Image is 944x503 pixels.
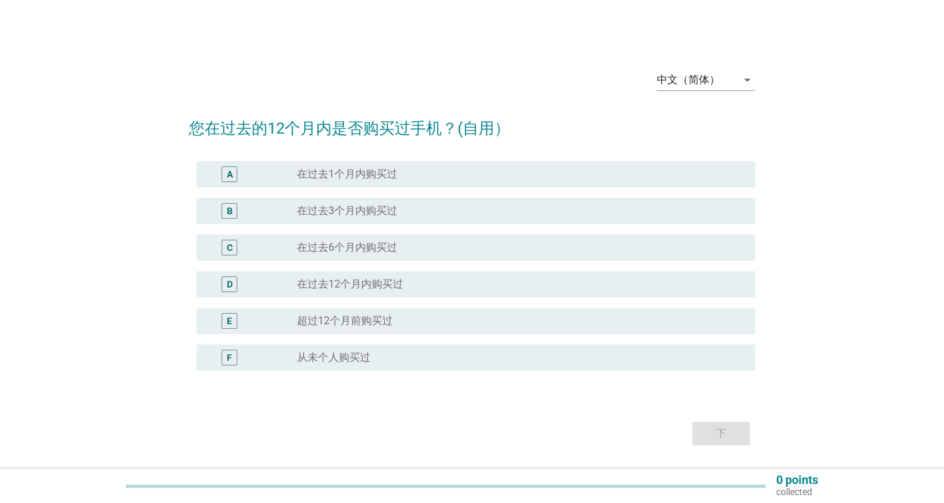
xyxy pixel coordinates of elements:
[776,474,818,486] p: 0 points
[297,241,397,254] label: 在过去6个月内购买过
[739,72,755,88] i: arrow_drop_down
[776,486,818,498] p: collected
[297,351,370,364] label: 从未个人购买过
[297,314,393,327] label: 超过12个月前购买过
[189,103,755,140] h2: 您在过去的12个月内是否购买过手机？(自用）
[657,74,720,86] div: 中文（简体）
[297,168,397,181] label: 在过去1个月内购买过
[227,168,233,181] div: A
[227,351,232,365] div: F
[227,278,233,291] div: D
[297,204,397,217] label: 在过去3个月内购买过
[227,204,233,218] div: B
[227,241,233,255] div: C
[227,314,232,328] div: E
[297,278,403,291] label: 在过去12个月内购买过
